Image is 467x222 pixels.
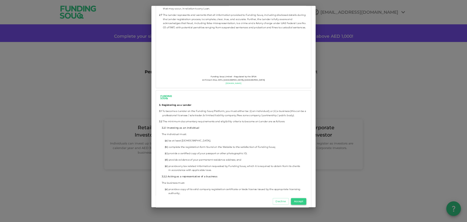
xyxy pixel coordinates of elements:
[162,175,167,179] span: 3.2.2
[159,93,308,101] a: logo
[167,126,199,130] span: Investing as an individual
[291,198,306,205] button: Accept
[165,139,168,143] span: (a)
[162,132,305,137] span: The individual must:
[169,158,241,162] span: provide evidence of your permanent residence address; and
[168,187,302,195] span: provide a copy of its valid company registration certificate or trade license issued by the appro...
[163,13,307,30] span: The Lender represents and warrants that all information provided to Funding Souq, including discl...
[226,82,241,85] a: [DOMAIN_NAME]
[202,78,265,82] span: 22 Fintech Hive, DIFC, [GEOGRAPHIC_DATA], [GEOGRAPHIC_DATA]
[211,75,256,78] span: Funding Souq Limited – Regulated by the DFSA
[273,198,289,205] button: Decline
[165,151,168,156] span: (c)
[169,145,276,149] span: complete the registration form found on the Website to the satisfaction of Funding Souq;
[163,120,285,124] span: The minimum documentary requirements and eligibility criteria to become an Lender are as follows:
[159,93,174,101] img: logo
[159,13,162,17] span: 2.7
[162,126,166,130] span: 3.2.1
[168,164,302,172] span: provide any tax related information requested by Funding Souq, which it is required to obtain fro...
[162,181,305,185] span: The business must:
[159,120,162,124] span: 3.2
[168,139,211,143] span: be at least [DEMOGRAPHIC_DATA];
[165,187,168,191] span: (a)
[165,145,168,149] span: (b)
[162,109,307,117] span: To become a Lender on the Funding Souq Platform, you must either be: (i) an individual); or (ii) ...
[165,164,168,168] span: (e)
[159,109,162,113] span: 3.1
[159,103,308,107] h6: 3. Registering as a Lender
[168,151,247,156] span: provide a certified copy of your passport or other photographic ID;
[168,175,217,179] span: Acting as a representative of a business
[165,158,168,162] span: (d)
